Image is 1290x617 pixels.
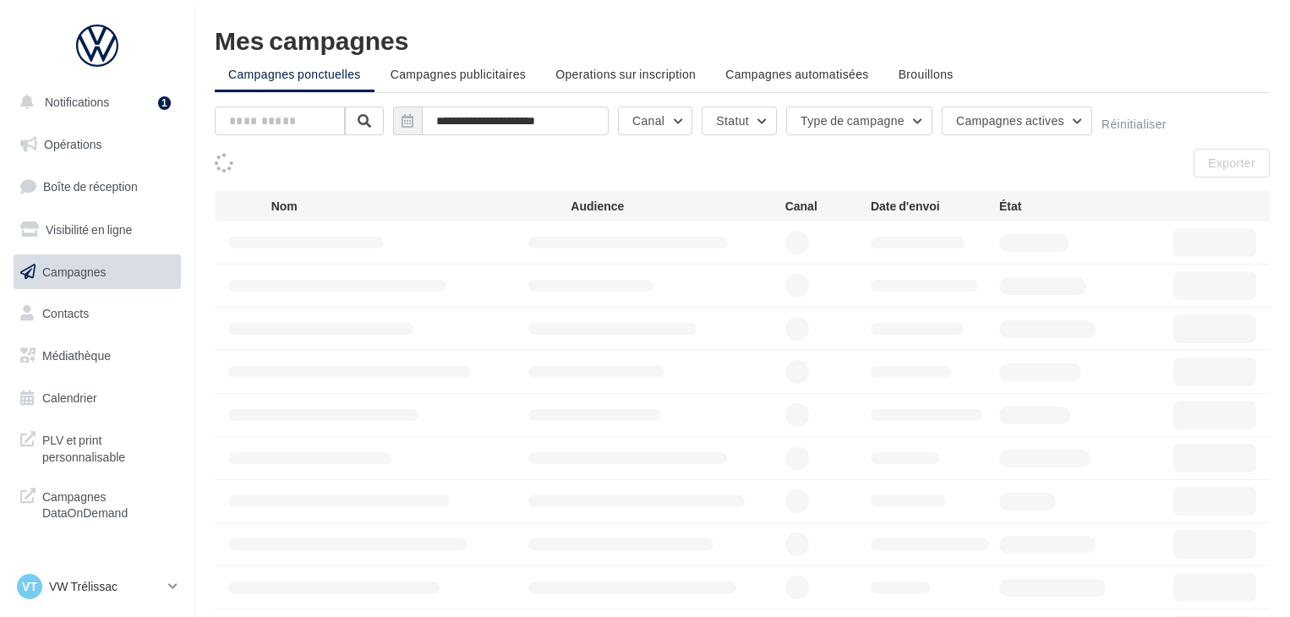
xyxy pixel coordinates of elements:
[871,198,999,215] div: Date d'envoi
[10,380,184,416] a: Calendrier
[956,113,1064,128] span: Campagnes actives
[1101,117,1167,131] button: Réinitialiser
[899,67,954,81] span: Brouillons
[555,67,696,81] span: Operations sur inscription
[42,390,97,405] span: Calendrier
[42,485,174,521] span: Campagnes DataOnDemand
[786,106,932,135] button: Type de campagne
[391,67,526,81] span: Campagnes publicitaires
[942,106,1092,135] button: Campagnes actives
[785,198,871,215] div: Canal
[10,85,178,120] button: Notifications 1
[571,198,784,215] div: Audience
[271,198,571,215] div: Nom
[42,306,89,320] span: Contacts
[22,578,37,595] span: VT
[14,571,181,603] a: VT VW Trélissac
[10,422,184,472] a: PLV et print personnalisable
[10,127,184,162] a: Opérations
[999,198,1128,215] div: État
[45,95,109,109] span: Notifications
[44,137,101,151] span: Opérations
[725,67,868,81] span: Campagnes automatisées
[10,296,184,331] a: Contacts
[46,222,132,237] span: Visibilité en ligne
[42,264,107,278] span: Campagnes
[10,478,184,528] a: Campagnes DataOnDemand
[10,254,184,290] a: Campagnes
[618,106,692,135] button: Canal
[702,106,777,135] button: Statut
[10,212,184,248] a: Visibilité en ligne
[42,348,111,363] span: Médiathèque
[42,429,174,465] span: PLV et print personnalisable
[49,578,161,595] p: VW Trélissac
[1194,149,1270,177] button: Exporter
[158,96,171,110] div: 1
[215,27,1270,52] div: Mes campagnes
[43,179,138,194] span: Boîte de réception
[10,168,184,205] a: Boîte de réception
[10,338,184,374] a: Médiathèque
